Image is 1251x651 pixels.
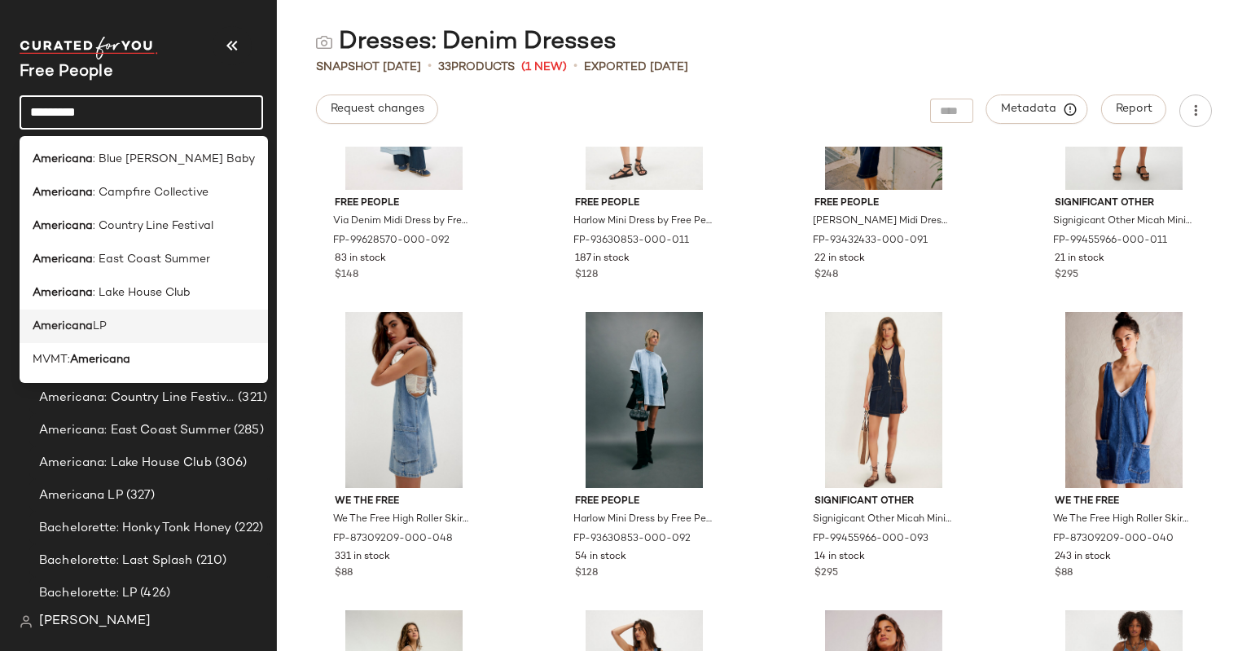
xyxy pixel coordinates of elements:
span: : East Coast Summer [93,251,210,268]
span: Current Company Name [20,64,113,81]
span: We The Free High Roller Skirtall at Free People in Medium Wash, Size: XL [333,512,472,527]
span: 243 in stock [1055,550,1111,565]
span: Free People [575,196,713,211]
span: We The Free [1055,495,1193,509]
span: $295 [1055,268,1078,283]
span: $88 [1055,566,1073,581]
span: Free People [575,495,713,509]
span: Americana: Lake House Club [39,454,212,473]
span: $248 [814,268,838,283]
img: cfy_white_logo.C9jOOHJF.svg [20,37,158,59]
span: $295 [814,566,838,581]
span: FP-93432433-000-091 [813,234,928,249]
span: Snapshot [DATE] [316,59,421,76]
span: (306) [212,454,248,473]
span: Americana LP [39,486,123,505]
span: FP-99628570-000-092 [333,234,450,249]
span: : Country Line Festival [93,218,213,235]
span: 331 in stock [335,550,390,565]
div: Dresses: Denim Dresses [316,26,617,59]
span: Bachelorette: Last Splash [39,552,193,570]
img: 93630853_092_0 [562,312,726,488]
span: FP-93630853-000-011 [573,234,689,249]
span: Metadata [1000,102,1074,117]
span: 54 in stock [575,550,626,565]
span: FP-99455966-000-093 [813,532,928,547]
span: Via Denim Midi Dress by Free People in Light Wash, Size: XS [333,214,472,229]
img: 99455966_093_a [801,312,966,488]
span: : Blue [PERSON_NAME] Baby [93,151,255,168]
span: We The Free High Roller Skirtall at Free People in Dark Wash, Size: L [1053,512,1192,527]
img: svg%3e [20,615,33,628]
span: Significant Other [814,495,953,509]
b: Americana [70,351,130,368]
span: Americana: East Coast Summer [39,421,230,440]
span: Americana: Country Line Festival [39,389,235,407]
span: FP-93630853-000-092 [573,532,691,547]
span: Free People [814,196,953,211]
span: $128 [575,268,598,283]
span: FP-87309209-000-040 [1053,532,1174,547]
span: : Lake House Club [93,284,191,301]
span: Report [1115,103,1152,116]
span: Bachelorette: LP [39,584,137,603]
span: [PERSON_NAME] [39,612,151,631]
span: Harlow Mini Dress by Free People in White, Size: XS [573,214,712,229]
b: Americana [33,251,93,268]
span: (210) [193,552,227,570]
span: $128 [575,566,598,581]
span: $88 [335,566,353,581]
span: Significant Other [1055,196,1193,211]
span: (327) [123,486,156,505]
span: (321) [235,389,267,407]
span: Free People [335,196,473,211]
b: Americana [33,218,93,235]
img: 87309209_048_c [322,312,486,488]
span: 187 in stock [575,252,630,266]
span: LP [93,318,107,335]
img: svg%3e [316,34,332,51]
button: Report [1101,95,1166,124]
span: (426) [137,584,170,603]
p: Exported [DATE] [584,59,688,76]
span: : Campfire Collective [93,184,208,201]
span: (285) [230,421,264,440]
span: Request changes [330,103,424,116]
button: Request changes [316,95,438,124]
span: • [573,57,577,77]
span: $148 [335,268,358,283]
span: (1 New) [521,59,567,76]
span: 33 [438,61,451,73]
span: Signigicant Other Micah Mini Dress by Significant Other at Free People in White, Size: US 6 [1053,214,1192,229]
span: FP-87309209-000-048 [333,532,453,547]
span: 21 in stock [1055,252,1104,266]
span: (222) [231,519,263,538]
b: Americana [33,318,93,335]
span: • [428,57,432,77]
span: Bachelorette: Honky Tonk Honey [39,519,231,538]
span: FP-99455966-000-011 [1053,234,1167,249]
span: MVMT: [33,351,70,368]
span: 14 in stock [814,550,865,565]
span: [PERSON_NAME] Midi Dress by Free People in Dark Wash, Size: XS [813,214,951,229]
b: Americana [33,184,93,201]
span: Signigicant Other Micah Mini Dress by Significant Other at Free People in Dark Wash, Size: US 2 [813,512,951,527]
span: We The Free [335,495,473,509]
div: Products [438,59,515,76]
span: 83 in stock [335,252,386,266]
b: Americana [33,151,93,168]
span: 22 in stock [814,252,865,266]
button: Metadata [986,95,1088,124]
span: Harlow Mini Dress by Free People in Light Wash, Size: L [573,512,712,527]
b: Americana [33,284,93,301]
img: 87309209_040_c [1042,312,1206,488]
